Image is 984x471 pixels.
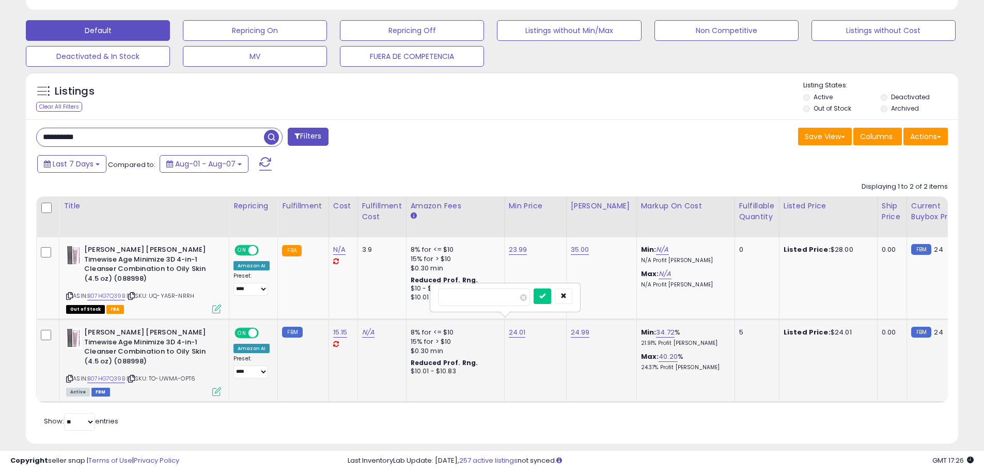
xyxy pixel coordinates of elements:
th: The percentage added to the cost of goods (COGS) that forms the calculator for Min & Max prices. [636,196,735,237]
div: 15% for > $10 [411,254,496,264]
div: Markup on Cost [641,201,730,211]
a: N/A [656,245,668,255]
a: 24.99 [571,327,590,338]
a: B07HG7Q39B [87,374,125,383]
button: Non Competitive [654,20,799,41]
span: Aug-01 - Aug-07 [175,159,236,169]
b: Min: [641,327,657,337]
span: ON [236,329,248,338]
label: Active [814,93,833,101]
button: Filters [288,128,328,146]
b: Reduced Prof. Rng. [411,358,478,367]
div: $0.30 min [411,264,496,273]
div: Listed Price [784,201,873,211]
button: Deactivated & In Stock [26,46,170,67]
div: 5 [739,328,771,337]
div: Last InventoryLab Update: [DATE], not synced. [348,456,974,466]
div: $28.00 [784,245,869,254]
small: FBA [282,245,301,256]
div: 8% for <= $10 [411,245,496,254]
div: Preset: [233,355,270,378]
div: $10.01 - $10.83 [411,367,496,376]
b: Reduced Prof. Rng. [411,276,478,284]
span: 24 [934,245,943,254]
a: 15.15 [333,327,348,338]
button: Listings without Min/Max [497,20,641,41]
div: ASIN: [66,245,221,312]
span: OFF [257,246,274,255]
div: $0.30 min [411,346,496,356]
small: FBM [911,244,931,255]
div: 3.9 [362,245,398,254]
small: FBM [282,327,302,338]
span: 2025-08-16 17:26 GMT [932,455,974,465]
button: Columns [853,128,902,145]
div: Min Price [509,201,562,211]
button: MV [183,46,327,67]
img: 31PeNzKjWWL._SL40_.jpg [66,328,82,348]
div: Fulfillment Cost [362,201,402,222]
p: N/A Profit [PERSON_NAME] [641,281,727,288]
h5: Listings [55,84,95,99]
div: Ship Price [882,201,902,222]
p: N/A Profit [PERSON_NAME] [641,257,727,264]
small: Amazon Fees. [411,211,417,221]
p: 24.37% Profit [PERSON_NAME] [641,364,727,371]
div: 8% for <= $10 [411,328,496,337]
b: [PERSON_NAME] [PERSON_NAME] Timewise Age Minimize 3D 4-in-1 Cleanser Combination to Oily Skin (4.... [84,245,210,286]
a: Privacy Policy [134,455,179,465]
span: Compared to: [108,160,155,170]
span: FBA [106,305,124,314]
a: N/A [333,245,346,255]
div: Fulfillment [282,201,324,211]
b: [PERSON_NAME] [PERSON_NAME] Timewise Age Minimize 3D 4-in-1 Cleanser Combination to Oily Skin (4.... [84,328,210,369]
div: Preset: [233,272,270,296]
p: 21.91% Profit [PERSON_NAME] [641,340,727,347]
button: Actions [903,128,948,145]
div: % [641,352,727,371]
button: FUERA DE COMPETENCIA [340,46,484,67]
span: ON [236,246,248,255]
div: % [641,328,727,347]
a: 24.01 [509,327,526,338]
a: 35.00 [571,245,589,255]
b: Max: [641,352,659,361]
button: Last 7 Days [37,155,106,173]
strong: Copyright [10,455,48,465]
span: OFF [257,329,274,338]
b: Min: [641,245,657,254]
span: Show: entries [44,416,118,426]
button: Repricing On [183,20,327,41]
div: Amazon Fees [411,201,500,211]
b: Listed Price: [784,245,831,254]
div: $24.01 [784,328,869,337]
b: Listed Price: [784,327,831,337]
a: 23.99 [509,245,527,255]
div: Amazon AI [233,344,270,353]
a: N/A [362,327,374,338]
a: Terms of Use [88,455,132,465]
div: 15% for > $10 [411,337,496,346]
a: B07HG7Q39B [87,292,125,300]
img: 31PeNzKjWWL._SL40_.jpg [66,245,82,266]
button: Default [26,20,170,41]
label: Deactivated [891,93,930,101]
button: Aug-01 - Aug-07 [160,155,248,173]
label: Out of Stock [814,104,851,113]
div: Current Buybox Price [911,201,964,222]
div: 0.00 [882,328,899,337]
span: | SKU: TO-UWMA-OPT6 [127,374,195,383]
label: Archived [891,104,919,113]
div: ASIN: [66,328,221,395]
a: N/A [659,269,671,279]
button: Repricing Off [340,20,484,41]
div: $10.01 - $10.83 [411,293,496,302]
a: 34.72 [656,327,675,338]
span: Last 7 Days [53,159,93,169]
div: 0.00 [882,245,899,254]
div: 0 [739,245,771,254]
span: All listings currently available for purchase on Amazon [66,388,90,397]
div: seller snap | | [10,456,179,466]
span: | SKU: UQ-YA5R-NRRH [127,292,194,300]
span: Columns [860,131,893,142]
